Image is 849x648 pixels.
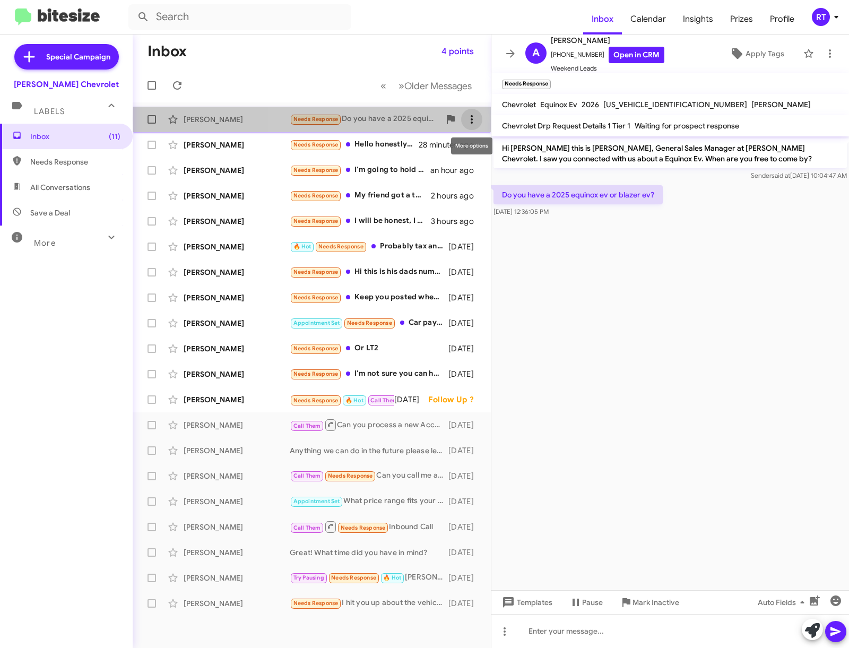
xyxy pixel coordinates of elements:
[293,167,339,174] span: Needs Response
[290,495,448,507] div: What price range fits your budget?
[290,113,440,125] div: Do you have a 2025 equinox ev or blazer ev?
[448,496,482,507] div: [DATE]
[184,191,290,201] div: [PERSON_NAME]
[290,317,448,329] div: Car payments are outrageously high and I'm not interested in high car payments because I have bad...
[184,140,290,150] div: [PERSON_NAME]
[293,319,340,326] span: Appointment Set
[290,342,448,355] div: Or LT2
[293,243,311,250] span: 🔥 Hot
[715,44,798,63] button: Apply Tags
[803,8,837,26] button: RT
[493,208,549,215] span: [DATE] 12:36:05 PM
[428,394,482,405] div: Follow Up ?
[561,593,611,612] button: Pause
[582,593,603,612] span: Pause
[293,269,339,275] span: Needs Response
[375,75,478,97] nav: Page navigation example
[611,593,688,612] button: Mark Inactive
[30,208,70,218] span: Save a Deal
[30,131,120,142] span: Inbox
[493,185,663,204] p: Do you have a 2025 equinox ev or blazer ev?
[184,394,290,405] div: [PERSON_NAME]
[290,572,448,584] div: [PERSON_NAME].
[532,45,540,62] span: A
[184,267,290,278] div: [PERSON_NAME]
[290,291,448,304] div: Keep you posted when we are ready
[184,573,290,583] div: [PERSON_NAME]
[404,80,472,92] span: Older Messages
[448,547,482,558] div: [DATE]
[46,51,110,62] span: Special Campaign
[609,47,664,63] a: Open in CRM
[448,318,482,329] div: [DATE]
[290,445,448,456] div: Anything we can do in the future please let us know!
[448,471,482,481] div: [DATE]
[761,4,803,34] a: Profile
[184,216,290,227] div: [PERSON_NAME]
[749,593,817,612] button: Auto Fields
[448,522,482,532] div: [DATE]
[293,498,340,505] span: Appointment Set
[751,100,811,109] span: [PERSON_NAME]
[328,472,373,479] span: Needs Response
[431,191,482,201] div: 2 hours ago
[746,44,784,63] span: Apply Tags
[331,574,376,581] span: Needs Response
[293,192,339,199] span: Needs Response
[293,370,339,377] span: Needs Response
[290,215,431,227] div: I will be honest, I am hard of hearing, so coming into the showroom to discuss the deal is very d...
[502,121,630,131] span: Chevrolet Drp Request Details 1 Tier 1
[603,100,747,109] span: [US_VEHICLE_IDENTIFICATION_NUMBER]
[392,75,478,97] button: Next
[290,547,448,558] div: Great! What time did you have in mind?
[772,171,790,179] span: said at
[293,397,339,404] span: Needs Response
[398,79,404,92] span: »
[290,189,431,202] div: My friend got a three-year lease pre-paying $5700 upfront with no monthly payment. Is that still ...
[293,422,321,429] span: Call Them
[583,4,622,34] a: Inbox
[184,598,290,609] div: [PERSON_NAME]
[184,496,290,507] div: [PERSON_NAME]
[293,524,321,531] span: Call Them
[551,34,664,47] span: [PERSON_NAME]
[293,472,321,479] span: Call Them
[184,114,290,125] div: [PERSON_NAME]
[751,171,847,179] span: Sender [DATE] 10:04:47 AM
[374,75,393,97] button: Previous
[345,397,363,404] span: 🔥 Hot
[184,547,290,558] div: [PERSON_NAME]
[184,165,290,176] div: [PERSON_NAME]
[500,593,552,612] span: Templates
[318,243,363,250] span: Needs Response
[290,368,448,380] div: I'm not sure you can help. I'm trying to turn in my lease, I'm way over on my miles. But I don't ...
[184,343,290,354] div: [PERSON_NAME]
[635,121,739,131] span: Waiting for prospect response
[383,574,401,581] span: 🔥 Hot
[14,79,119,90] div: [PERSON_NAME] Chevrolet
[184,522,290,532] div: [PERSON_NAME]
[431,216,482,227] div: 3 hours ago
[394,394,428,405] div: [DATE]
[290,266,448,278] div: Hi this is his dads number. I'll check with him. [PERSON_NAME] is [DEMOGRAPHIC_DATA] and looking ...
[184,369,290,379] div: [PERSON_NAME]
[491,593,561,612] button: Templates
[293,141,339,148] span: Needs Response
[448,369,482,379] div: [DATE]
[290,470,448,482] div: Can you call me at [PHONE_NUMBER]
[293,218,339,224] span: Needs Response
[128,4,351,30] input: Search
[290,240,448,253] div: Probably tax and tags,
[290,597,448,609] div: I hit you up about the vehicles I want to see.
[184,241,290,252] div: [PERSON_NAME]
[441,42,474,61] span: 4 points
[293,345,339,352] span: Needs Response
[184,445,290,456] div: [PERSON_NAME]
[622,4,674,34] a: Calendar
[540,100,577,109] span: Equinox Ev
[451,137,492,154] div: More options
[380,79,386,92] span: «
[502,100,536,109] span: Chevrolet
